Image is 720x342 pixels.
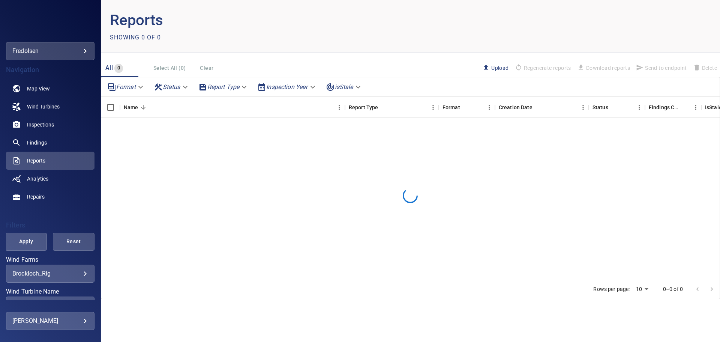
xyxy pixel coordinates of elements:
[439,97,495,118] div: Format
[62,237,85,246] span: Reset
[589,97,645,118] div: Status
[6,98,94,116] a: windturbines noActive
[27,193,45,200] span: Repairs
[6,66,94,74] h4: Navigation
[495,97,589,118] div: Creation Date
[5,233,47,251] button: Apply
[195,80,252,93] div: Report Type
[6,152,94,170] a: reports active
[105,64,113,71] span: All
[442,97,460,118] div: Format
[138,102,148,113] button: Sort
[499,97,532,118] div: Creation Date
[6,265,94,283] div: Wind Farms
[114,64,123,72] span: 0
[266,83,307,90] em: Inspection Year
[53,233,94,251] button: Reset
[608,102,619,113] button: Sort
[335,83,353,90] em: isStale
[690,283,719,295] nav: pagination navigation
[482,64,508,72] span: Upload
[679,102,690,113] button: Sort
[104,80,148,93] div: Format
[110,33,161,42] p: Showing 0 of 0
[12,45,88,57] div: fredolsen
[6,170,94,188] a: analytics noActive
[593,285,630,293] p: Rows per page:
[634,102,645,113] button: Menu
[27,139,47,146] span: Findings
[6,221,94,229] h4: Filters
[30,19,70,26] img: fredolsen-logo
[378,102,388,113] button: Sort
[663,285,683,293] p: 0–0 of 0
[6,257,94,263] label: Wind Farms
[577,102,589,113] button: Menu
[334,102,345,113] button: Menu
[6,134,94,152] a: findings noActive
[345,97,439,118] div: Report Type
[6,42,94,60] div: fredolsen
[6,297,94,315] div: Wind Turbine Name
[27,157,45,164] span: Reports
[12,270,88,277] div: Brockloch_Rig
[124,97,138,118] div: Name
[592,97,608,118] div: Status
[323,80,365,93] div: isStale
[649,97,679,118] div: Findings Count
[27,103,60,110] span: Wind Turbines
[27,121,54,128] span: Inspections
[254,80,319,93] div: Inspection Year
[427,102,439,113] button: Menu
[690,102,701,113] button: Menu
[27,175,48,182] span: Analytics
[6,80,94,98] a: map noActive
[6,289,94,295] label: Wind Turbine Name
[6,116,94,134] a: inspections noActive
[12,315,88,327] div: [PERSON_NAME]
[484,102,495,113] button: Menu
[110,9,411,32] p: Reports
[532,102,543,113] button: Sort
[163,83,180,90] em: Status
[645,97,701,118] div: Findings Count
[460,102,471,113] button: Sort
[15,237,37,246] span: Apply
[116,83,136,90] em: Format
[349,97,378,118] div: Report Type
[207,83,240,90] em: Report Type
[479,62,511,74] button: Upload
[27,85,50,92] span: Map View
[6,188,94,206] a: repairs noActive
[120,97,345,118] div: Name
[633,284,651,295] div: 10
[151,80,192,93] div: Status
